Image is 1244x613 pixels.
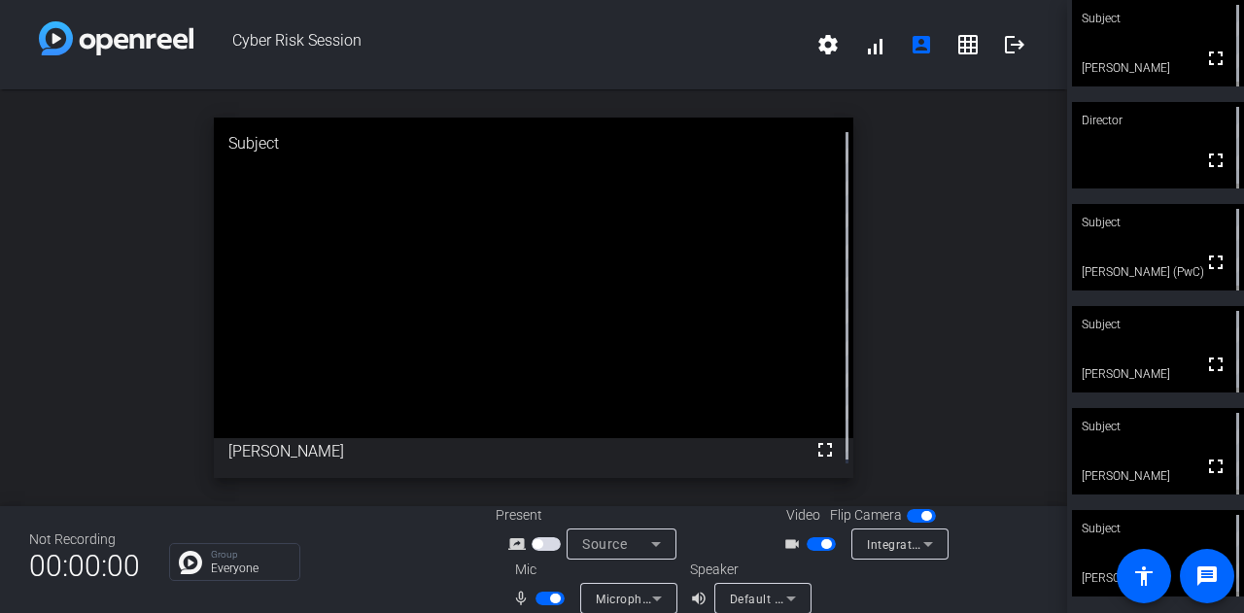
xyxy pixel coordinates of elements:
[1204,149,1227,172] mat-icon: fullscreen
[956,33,980,56] mat-icon: grid_on
[596,591,1026,606] span: Microphone Array (Intel® Smart Sound Technology for Digital Microphones)
[1072,510,1244,547] div: Subject
[730,591,874,606] span: Default - Digital Output ()
[867,536,1044,552] span: Integrated Camera (04f2:b6ea)
[193,21,805,68] span: Cyber Risk Session
[783,532,807,556] mat-icon: videocam_outline
[179,551,202,574] img: Chat Icon
[512,587,536,610] mat-icon: mic_none
[1204,353,1227,376] mat-icon: fullscreen
[910,33,933,56] mat-icon: account_box
[508,532,532,556] mat-icon: screen_share_outline
[29,542,140,590] span: 00:00:00
[1132,564,1156,588] mat-icon: accessibility
[690,560,807,580] div: Speaker
[214,118,854,170] div: Subject
[496,560,690,580] div: Mic
[786,505,820,526] span: Video
[1195,564,1219,588] mat-icon: message
[1204,251,1227,274] mat-icon: fullscreen
[813,438,837,461] mat-icon: fullscreen
[29,529,140,550] div: Not Recording
[1204,455,1227,478] mat-icon: fullscreen
[1072,204,1244,241] div: Subject
[1204,47,1227,70] mat-icon: fullscreen
[816,33,840,56] mat-icon: settings
[582,536,627,552] span: Source
[211,562,290,574] p: Everyone
[1072,408,1244,445] div: Subject
[39,21,193,55] img: white-gradient.svg
[1072,306,1244,343] div: Subject
[496,505,690,526] div: Present
[830,505,902,526] span: Flip Camera
[1003,33,1026,56] mat-icon: logout
[211,550,290,560] p: Group
[1072,102,1244,139] div: Director
[851,21,898,68] button: signal_cellular_alt
[690,587,713,610] mat-icon: volume_up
